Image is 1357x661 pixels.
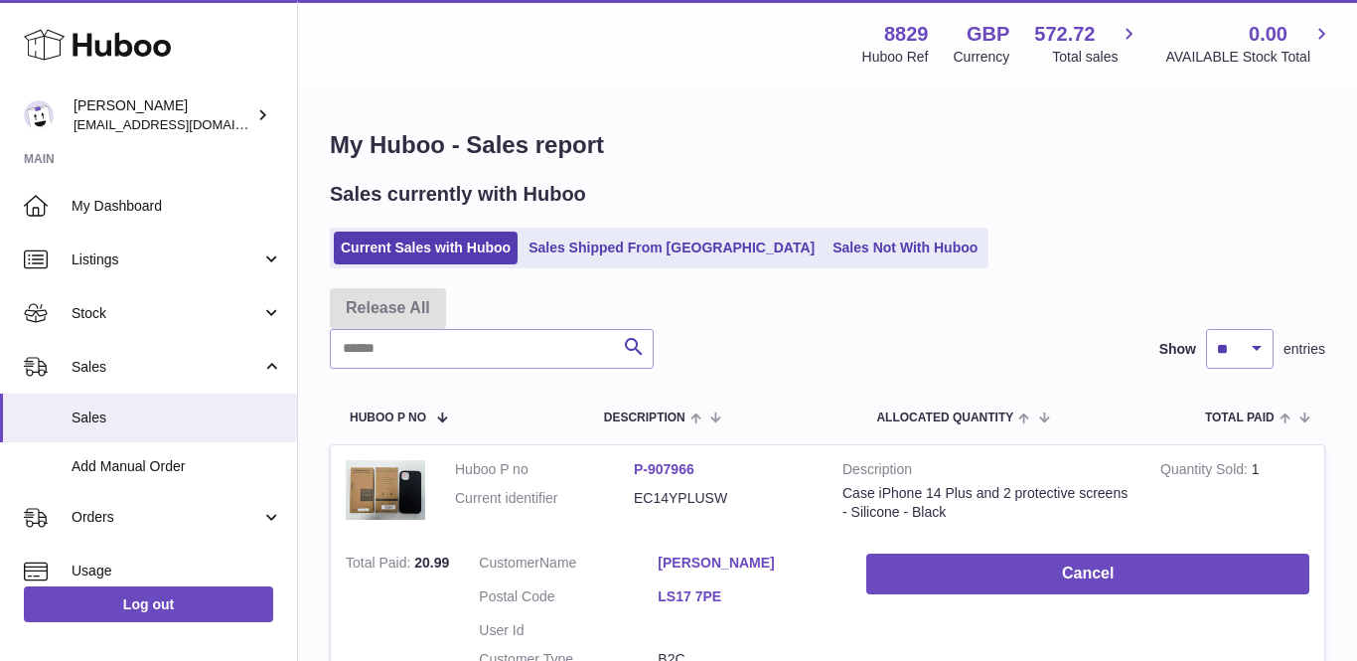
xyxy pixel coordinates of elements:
[967,21,1009,48] strong: GBP
[866,554,1309,594] button: Cancel
[330,129,1325,161] h1: My Huboo - Sales report
[455,489,634,508] dt: Current identifier
[842,484,1131,522] div: Case iPhone 14 Plus and 2 protective screens - Silicone - Black
[604,412,685,424] span: Description
[72,250,261,269] span: Listings
[479,621,658,640] dt: User Id
[346,555,414,576] strong: Total Paid
[24,100,54,130] img: commandes@kpmatech.com
[74,116,292,132] span: [EMAIL_ADDRESS][DOMAIN_NAME]
[1034,21,1140,67] a: 572.72 Total sales
[72,409,282,427] span: Sales
[72,508,261,527] span: Orders
[1052,48,1140,67] span: Total sales
[334,232,518,264] a: Current Sales with Huboo
[876,412,1013,424] span: ALLOCATED Quantity
[72,197,282,216] span: My Dashboard
[1159,340,1196,359] label: Show
[658,587,836,606] a: LS17 7PE
[1165,21,1333,67] a: 0.00 AVAILABLE Stock Total
[1145,445,1324,540] td: 1
[72,562,282,580] span: Usage
[455,460,634,479] dt: Huboo P no
[862,48,929,67] div: Huboo Ref
[1034,21,1118,48] span: 572.72
[658,554,836,573] a: [PERSON_NAME]
[1165,48,1333,67] span: AVAILABLE Stock Total
[826,232,984,264] a: Sales Not With Huboo
[72,304,261,323] span: Stock
[72,358,261,377] span: Sales
[634,461,694,477] a: P-907966
[479,587,658,611] dt: Postal Code
[479,555,539,571] span: Customer
[346,460,425,520] img: 88291703779312.png
[74,96,252,134] div: [PERSON_NAME]
[24,586,273,622] a: Log out
[1249,21,1310,48] span: 0.00
[1205,412,1275,424] span: Total paid
[842,460,1131,484] strong: Description
[72,457,282,476] span: Add Manual Order
[330,181,586,208] h2: Sales currently with Huboo
[522,232,822,264] a: Sales Shipped From [GEOGRAPHIC_DATA]
[1283,340,1325,359] span: entries
[634,489,813,508] dd: EC14YPLUSW
[884,21,929,48] strong: 8829
[479,554,658,578] dt: Name
[954,48,1010,67] div: Currency
[350,412,426,424] span: Huboo P no
[1160,461,1252,482] strong: Quantity Sold
[414,555,449,571] span: 20.99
